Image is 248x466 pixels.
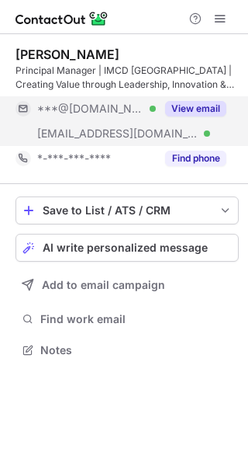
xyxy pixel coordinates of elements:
[15,196,239,224] button: save-profile-one-click
[15,234,239,262] button: AI write personalized message
[15,271,239,299] button: Add to email campaign
[15,9,108,28] img: ContactOut v5.3.10
[15,308,239,330] button: Find work email
[165,151,226,166] button: Reveal Button
[42,279,165,291] span: Add to email campaign
[15,339,239,361] button: Notes
[15,64,239,92] div: Principal Manager | IMCD [GEOGRAPHIC_DATA] | Creating Value through Leadership, Innovation & Part...
[15,47,119,62] div: [PERSON_NAME]
[43,204,212,217] div: Save to List / ATS / CRM
[40,343,232,357] span: Notes
[165,101,226,116] button: Reveal Button
[40,312,232,326] span: Find work email
[43,242,208,254] span: AI write personalized message
[37,127,198,141] span: [EMAIL_ADDRESS][DOMAIN_NAME]
[37,102,144,116] span: ***@[DOMAIN_NAME]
